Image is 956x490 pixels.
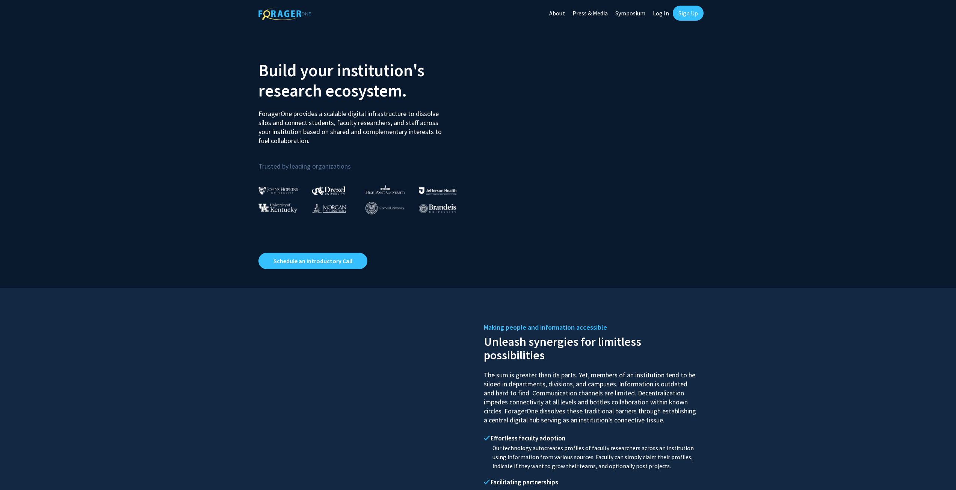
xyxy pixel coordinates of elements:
a: Sign Up [673,6,704,21]
img: Drexel University [312,186,346,195]
p: Trusted by leading organizations [258,151,473,172]
img: Thomas Jefferson University [419,187,456,194]
a: Opens in a new tab [258,253,367,269]
p: ForagerOne provides a scalable digital infrastructure to dissolve silos and connect students, fac... [258,104,447,145]
p: Our technology autocreates profiles of faculty researchers across an institution using informatio... [484,444,698,471]
img: Morgan State University [312,203,346,213]
img: Brandeis University [419,204,456,213]
img: High Point University [365,185,405,194]
h4: Facilitating partnerships [484,478,698,486]
p: The sum is greater than its parts. Yet, members of an institution tend to be siloed in department... [484,364,698,425]
img: University of Kentucky [258,203,298,213]
img: Cornell University [365,202,405,214]
h2: Unleash synergies for limitless possibilities [484,333,698,362]
img: Johns Hopkins University [258,187,298,194]
h4: Effortless faculty adoption [484,434,698,442]
img: ForagerOne Logo [258,7,311,20]
h5: Making people and information accessible [484,322,698,333]
h2: Build your institution's research ecosystem. [258,60,473,101]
